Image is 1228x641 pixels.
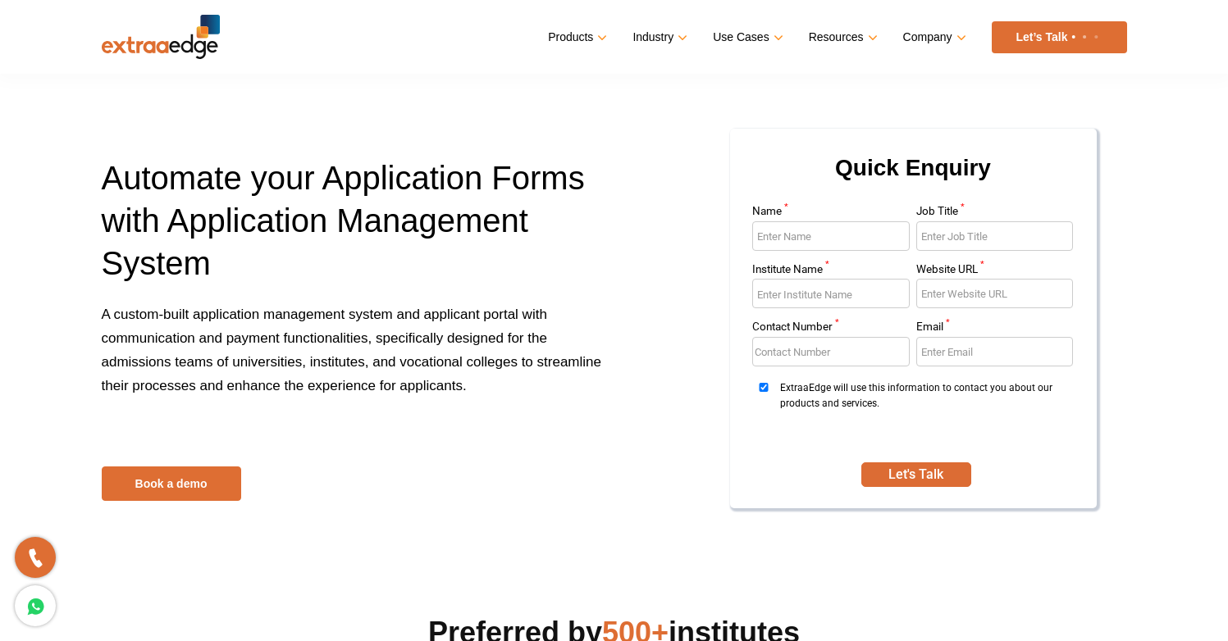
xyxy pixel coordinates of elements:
button: SUBMIT [861,462,971,487]
label: Institute Name [752,264,910,280]
input: ExtraaEdge will use this information to contact you about our products and services. [752,383,775,392]
input: Enter Institute Name [752,279,910,308]
a: Products [548,25,604,49]
p: A custom-built application management system and applicant portal with communication and payment ... [102,302,602,421]
a: Let’s Talk [992,21,1127,53]
input: Enter Website URL [916,279,1074,308]
span: Automate your Application Forms with Application Management System [102,160,585,281]
label: Contact Number [752,321,910,337]
input: Enter Contact Number [752,337,910,366]
label: Name [752,206,910,221]
span: ExtraaEdge will use this information to contact you about our products and services. [780,380,1068,442]
a: Resources [809,25,874,49]
h2: Quick Enquiry [750,148,1077,206]
a: Use Cases [713,25,779,49]
input: Enter Name [752,221,910,251]
label: Job Title [916,206,1074,221]
a: Book a demo [102,466,241,501]
label: Email [916,321,1074,337]
input: Enter Job Title [916,221,1074,251]
a: Company [903,25,963,49]
a: Industry [632,25,684,49]
label: Website URL [916,264,1074,280]
input: Enter Email [916,337,1074,366]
